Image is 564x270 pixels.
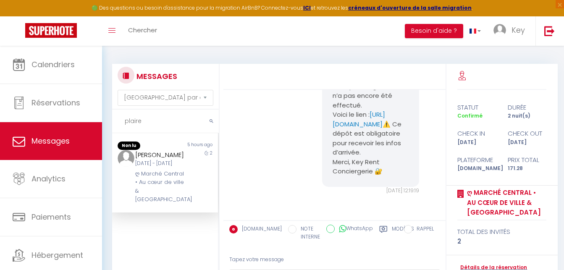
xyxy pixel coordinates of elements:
[31,250,83,260] span: Hébergement
[405,24,463,38] button: Besoin d'aide ?
[452,128,502,139] div: check in
[502,155,552,165] div: Prix total
[31,173,66,184] span: Analytics
[296,225,320,241] label: NOTE INTERNE
[238,225,282,234] label: [DOMAIN_NAME]
[464,188,546,218] a: ღ Marché Central • Au cœur de ville & [GEOGRAPHIC_DATA]
[31,97,80,108] span: Réservations
[322,187,419,195] div: [DATE] 12:19:19
[335,225,373,234] label: WhatsApp
[502,165,552,173] div: 171.28
[118,142,140,150] span: Non lu
[452,102,502,113] div: statut
[135,170,186,204] div: ღ Marché Central • Au cœur de ville & [GEOGRAPHIC_DATA]
[452,155,502,165] div: Plateforme
[333,110,385,128] a: [URL][DOMAIN_NAME]
[493,24,506,37] img: ...
[457,227,546,237] div: total des invités
[122,16,163,46] a: Chercher
[135,160,186,168] div: [DATE] - [DATE]
[392,225,414,242] label: Modèles
[348,4,472,11] a: créneaux d'ouverture de la salle migration
[31,59,75,70] span: Calendriers
[25,23,77,38] img: Super Booking
[112,110,219,133] input: Rechercher un mot clé
[118,150,134,167] img: ...
[333,44,409,176] pre: Bonjour, Nous sommes la conciergerie de votre logement pour ce soir. Le dépôt de garantie n’a pas...
[502,112,552,120] div: 2 nuit(s)
[210,150,212,156] span: 2
[412,225,434,234] label: RAPPEL
[544,26,555,36] img: logout
[452,139,502,147] div: [DATE]
[512,25,525,35] span: Key
[452,165,502,173] div: [DOMAIN_NAME]
[229,249,440,270] div: Tapez votre message
[502,102,552,113] div: durée
[502,139,552,147] div: [DATE]
[135,150,186,160] div: [PERSON_NAME]
[165,142,218,150] div: 5 hours ago
[31,212,71,222] span: Paiements
[128,26,157,34] span: Chercher
[31,136,70,146] span: Messages
[487,16,535,46] a: ... Key
[457,112,483,119] span: Confirmé
[303,4,311,11] a: ICI
[502,128,552,139] div: check out
[457,236,546,246] div: 2
[134,67,177,86] h3: MESSAGES
[7,3,32,29] button: Ouvrir le widget de chat LiveChat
